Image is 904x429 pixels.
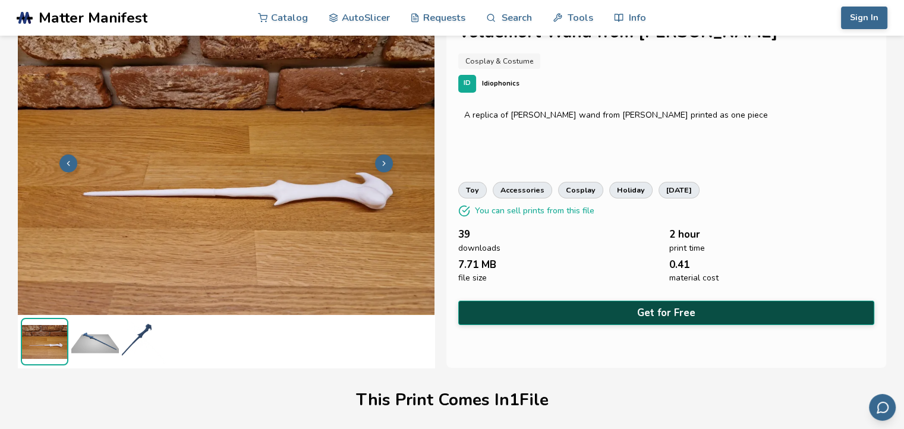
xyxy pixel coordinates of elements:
img: Voldemorts_Wand_0.8_Supports_Print_Bed_Preview [71,318,119,365]
button: Sign In [841,7,887,29]
div: A replica of [PERSON_NAME] wand from [PERSON_NAME] printed as one piece [464,111,868,120]
span: downloads [458,244,500,253]
p: Idiophonics [482,77,519,90]
span: 2 hour [669,229,700,240]
a: [DATE] [659,182,700,198]
button: Send feedback via email [869,394,896,421]
span: 39 [458,229,470,240]
span: Matter Manifest [39,10,147,26]
span: 0.41 [669,259,689,270]
button: Get for Free [458,301,874,325]
a: accessories [493,182,552,198]
a: holiday [609,182,653,198]
span: ID [464,80,471,87]
span: print time [669,244,705,253]
a: cosplay [558,182,603,198]
span: file size [458,273,487,283]
img: Voldemorts_Wand_0.8_Supports_3D_Preview [122,318,169,365]
p: You can sell prints from this file [475,204,594,217]
span: material cost [669,273,719,283]
a: toy [458,182,487,198]
h1: This Print Comes In 1 File [356,391,549,409]
h1: Voldemort Wand from [PERSON_NAME] [458,23,874,42]
a: Cosplay & Costume [458,53,540,69]
span: 7.71 MB [458,259,496,270]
